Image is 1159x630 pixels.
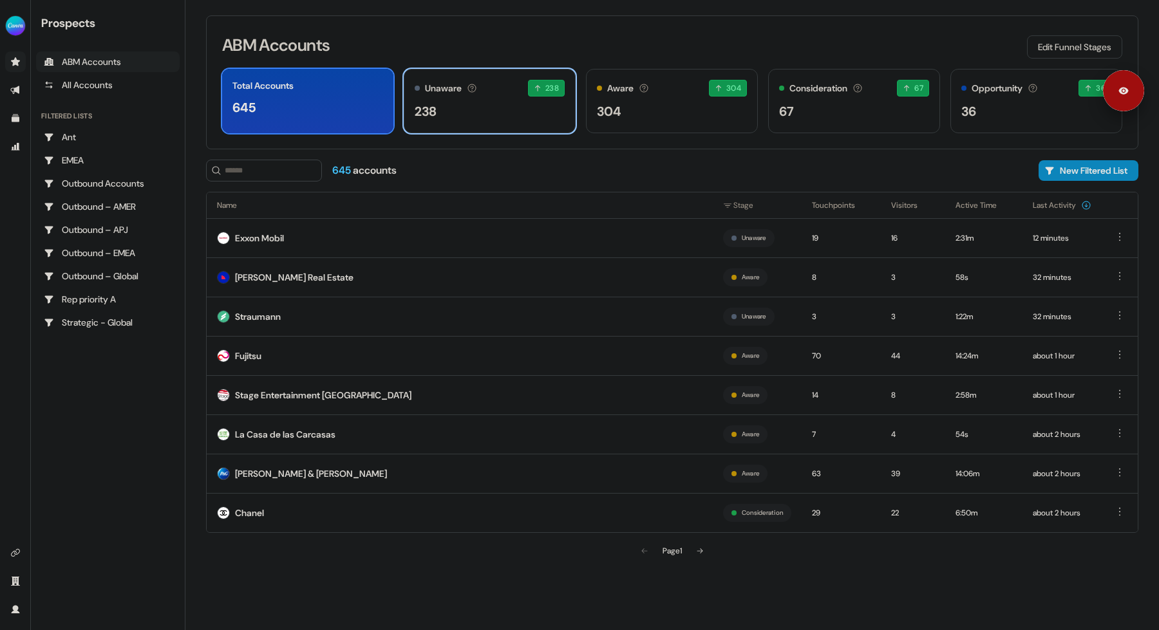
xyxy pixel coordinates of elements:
[36,173,180,194] a: Go to Outbound Accounts
[891,506,935,519] div: 22
[207,192,713,218] th: Name
[742,350,759,362] button: Aware
[663,544,682,557] div: Page 1
[222,37,330,53] h3: ABM Accounts
[36,219,180,240] a: Go to Outbound – APJ
[956,389,1012,402] div: 2:58m
[742,429,759,440] button: Aware
[742,389,759,401] button: Aware
[5,599,26,620] a: Go to profile
[235,506,264,519] div: Chanel
[36,196,180,217] a: Go to Outbound – AMER
[891,428,935,441] div: 4
[812,506,871,519] div: 29
[36,127,180,147] a: Go to Ant
[5,571,26,591] a: Go to team
[1033,389,1091,402] div: about 1 hour
[36,51,180,72] a: ABM Accounts
[36,266,180,286] a: Go to Outbound – Global
[5,51,26,72] a: Go to prospects
[812,271,871,284] div: 8
[956,506,1012,519] div: 6:50m
[41,15,180,31] div: Prospects
[891,310,935,323] div: 3
[44,270,172,283] div: Outbound – Global
[235,467,387,480] div: [PERSON_NAME] & [PERSON_NAME]
[235,310,281,323] div: Straumann
[812,232,871,245] div: 19
[44,131,172,144] div: Ant
[36,150,180,171] a: Go to EMEA
[812,349,871,362] div: 70
[891,349,935,362] div: 44
[812,310,871,323] div: 3
[956,428,1012,441] div: 54s
[1033,506,1091,519] div: about 2 hours
[742,232,766,244] button: Unaware
[956,194,1012,217] button: Active Time
[1033,194,1091,217] button: Last Activity
[956,310,1012,323] div: 1:22m
[36,289,180,310] a: Go to Rep priority A
[956,271,1012,284] div: 58s
[5,136,26,157] a: Go to attribution
[607,82,634,95] div: Aware
[235,232,284,245] div: Exxon Mobil
[726,82,741,95] span: 304
[812,467,871,480] div: 63
[742,311,766,322] button: Unaware
[235,389,411,402] div: Stage Entertainment [GEOGRAPHIC_DATA]
[41,111,92,122] div: Filtered lists
[5,542,26,563] a: Go to integrations
[44,246,172,259] div: Outbound – EMEA
[812,428,871,441] div: 7
[332,163,353,177] span: 645
[742,272,759,283] button: Aware
[1027,35,1122,59] button: Edit Funnel Stages
[36,243,180,263] a: Go to Outbound – EMEA
[425,82,462,95] div: Unaware
[44,316,172,329] div: Strategic - Global
[789,82,847,95] div: Consideration
[742,468,759,479] button: Aware
[972,82,1022,95] div: Opportunity
[44,154,172,167] div: EMEA
[1039,160,1138,181] button: New Filtered List
[235,428,335,441] div: La Casa de las Carcasas
[597,102,621,121] div: 304
[232,98,256,117] div: 645
[332,163,397,178] div: accounts
[956,349,1012,362] div: 14:24m
[5,80,26,100] a: Go to outbound experience
[44,55,172,68] div: ABM Accounts
[891,467,935,480] div: 39
[44,293,172,306] div: Rep priority A
[742,507,783,519] button: Consideration
[44,177,172,190] div: Outbound Accounts
[891,271,935,284] div: 3
[232,79,294,93] div: Total Accounts
[1033,310,1091,323] div: 32 minutes
[44,223,172,236] div: Outbound – APJ
[235,349,261,362] div: Fujitsu
[723,199,791,212] div: Stage
[1033,467,1091,480] div: about 2 hours
[1033,271,1091,284] div: 32 minutes
[1033,349,1091,362] div: about 1 hour
[891,194,933,217] button: Visitors
[891,232,935,245] div: 16
[779,102,794,121] div: 67
[44,79,172,91] div: All Accounts
[956,467,1012,480] div: 14:06m
[956,232,1012,245] div: 2:31m
[914,82,923,95] span: 67
[812,389,871,402] div: 14
[1096,82,1106,95] span: 36
[891,389,935,402] div: 8
[36,75,180,95] a: All accounts
[545,82,559,95] span: 238
[415,102,437,121] div: 238
[812,194,871,217] button: Touchpoints
[961,102,976,121] div: 36
[44,200,172,213] div: Outbound – AMER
